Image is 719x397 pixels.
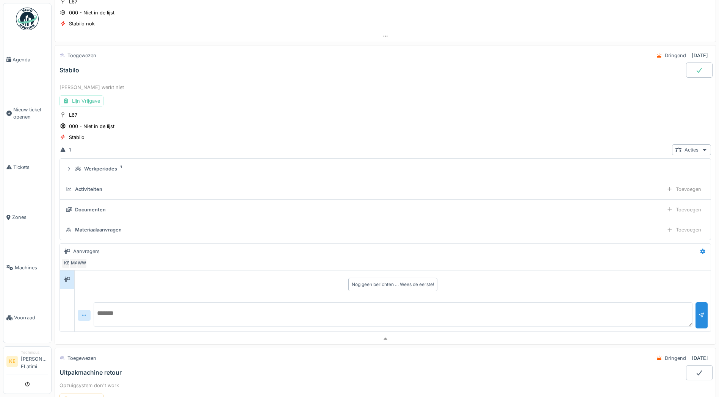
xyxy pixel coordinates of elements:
[75,226,122,233] div: Materiaalaanvragen
[63,223,708,237] summary: MateriaalaanvragenToevoegen
[69,9,114,16] div: 000 - Niet in de lijst
[60,369,122,376] div: Uitpakmachine retour
[663,184,705,195] div: Toevoegen
[3,84,51,142] a: Nieuw ticket openen
[672,144,711,155] div: Acties
[73,248,100,255] div: Aanvragers
[75,206,106,213] div: Documenten
[665,355,686,362] div: Dringend
[21,350,48,373] li: [PERSON_NAME] El atimi
[665,52,686,59] div: Dringend
[69,146,71,153] div: 1
[61,258,72,269] div: KE
[69,134,85,141] div: Stabilo
[60,382,711,389] div: Opzuigsystem don't work
[84,165,117,172] div: Werkperiodes
[3,293,51,343] a: Voorraad
[67,52,96,59] div: Toegewezen
[60,67,79,74] div: Stabilo
[69,258,80,269] div: MA
[67,355,96,362] div: Toegewezen
[6,356,18,367] li: KE
[12,214,48,221] span: Zones
[16,8,39,30] img: Badge_color-CXgf-gQk.svg
[21,350,48,355] div: Technicus
[663,204,705,215] div: Toevoegen
[14,314,48,321] span: Voorraad
[69,20,95,27] div: Stabilo nok
[77,258,87,269] div: WW
[13,164,48,171] span: Tickets
[3,242,51,292] a: Machines
[15,264,48,271] span: Machines
[60,95,103,106] div: Lijn Vrijgave
[6,350,48,375] a: KE Technicus[PERSON_NAME] El atimi
[75,186,102,193] div: Activiteiten
[3,192,51,242] a: Zones
[69,111,77,119] div: L67
[13,56,48,63] span: Agenda
[692,52,708,59] div: [DATE]
[663,224,705,235] div: Toevoegen
[352,281,434,288] div: Nog geen berichten … Wees de eerste!
[63,182,708,196] summary: ActiviteitenToevoegen
[13,106,48,120] span: Nieuw ticket openen
[692,355,708,362] div: [DATE]
[63,203,708,217] summary: DocumentenToevoegen
[63,162,708,176] summary: Werkperiodes1
[3,34,51,84] a: Agenda
[60,84,711,91] div: [PERSON_NAME] werkt niet
[3,142,51,192] a: Tickets
[69,123,114,130] div: 000 - Niet in de lijst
